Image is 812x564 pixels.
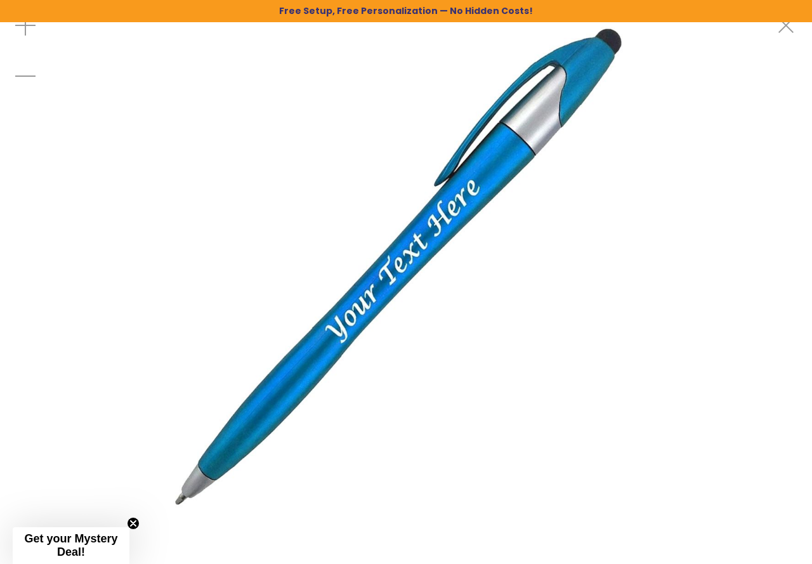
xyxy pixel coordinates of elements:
span: Get your Mystery Deal! [24,532,117,558]
iframe: Google Customer Reviews [707,530,812,564]
button: Close teaser [127,517,140,530]
div: Get your Mystery Deal!Close teaser [13,527,129,564]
